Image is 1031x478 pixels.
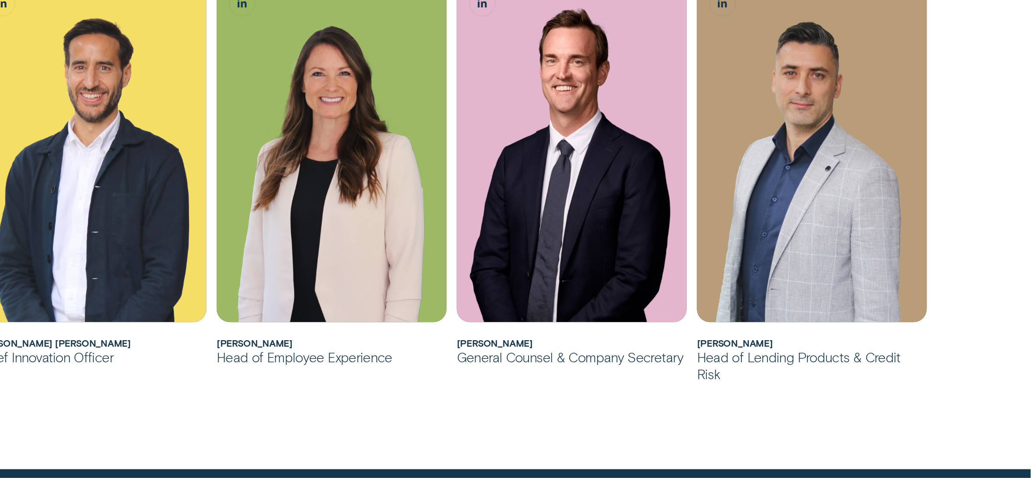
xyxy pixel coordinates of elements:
[697,348,927,382] div: Head of Lending Products & Credit Risk
[697,338,927,348] h2: Alexandre Maizy
[217,338,447,348] h2: Kate Renner
[217,348,447,365] div: Head of Employee Experience
[457,338,687,348] h2: David King
[457,348,687,365] div: General Counsel & Company Secretary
